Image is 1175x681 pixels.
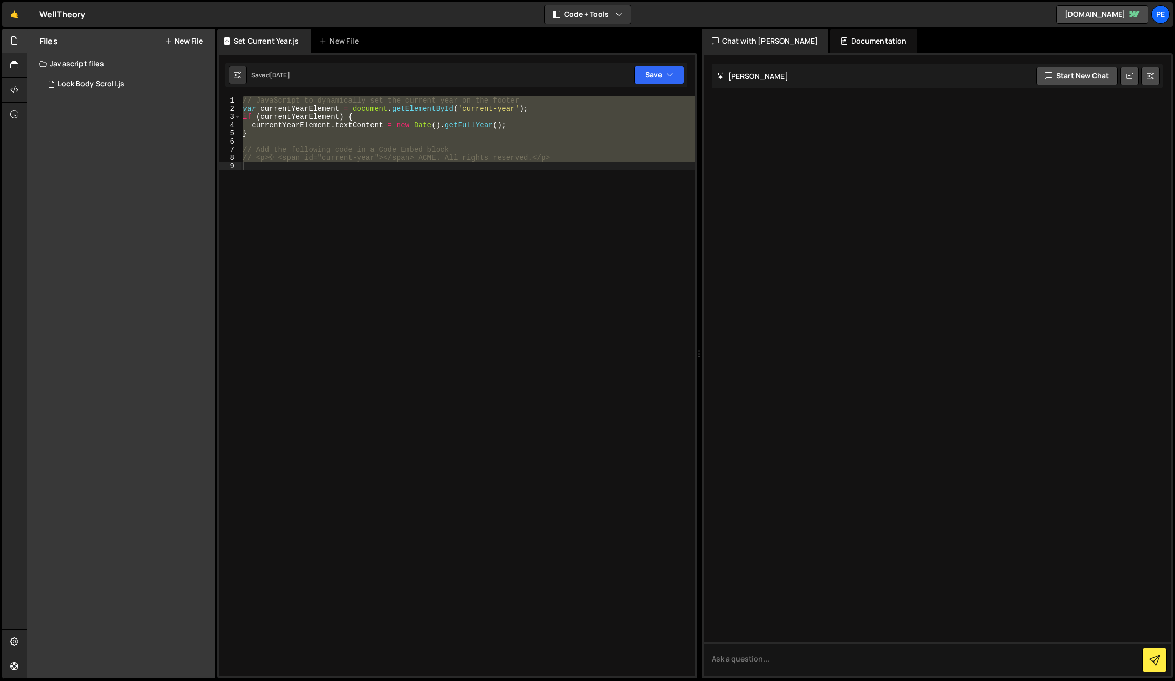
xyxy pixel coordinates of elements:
div: Javascript files [27,53,215,74]
div: 9 [219,162,241,170]
div: 5 [219,129,241,137]
div: WellTheory [39,8,86,21]
div: 15879/42362.js [39,74,215,94]
div: Documentation [830,29,917,53]
h2: Files [39,35,58,47]
div: 6 [219,137,241,146]
div: 3 [219,113,241,121]
div: 4 [219,121,241,129]
a: Pe [1151,5,1170,24]
div: Chat with [PERSON_NAME] [702,29,829,53]
div: New File [319,36,362,46]
button: Code + Tools [545,5,631,24]
div: 8 [219,154,241,162]
button: New File [164,37,203,45]
button: Save [634,66,684,84]
div: Saved [251,71,290,79]
div: 2 [219,105,241,113]
div: [DATE] [270,71,290,79]
div: 7 [219,146,241,154]
a: 🤙 [2,2,27,27]
a: [DOMAIN_NAME] [1056,5,1148,24]
button: Start new chat [1036,67,1118,85]
div: 1 [219,96,241,105]
div: Lock Body Scroll.js [58,79,125,89]
h2: [PERSON_NAME] [717,71,788,81]
div: Set Current Year.js [234,36,299,46]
